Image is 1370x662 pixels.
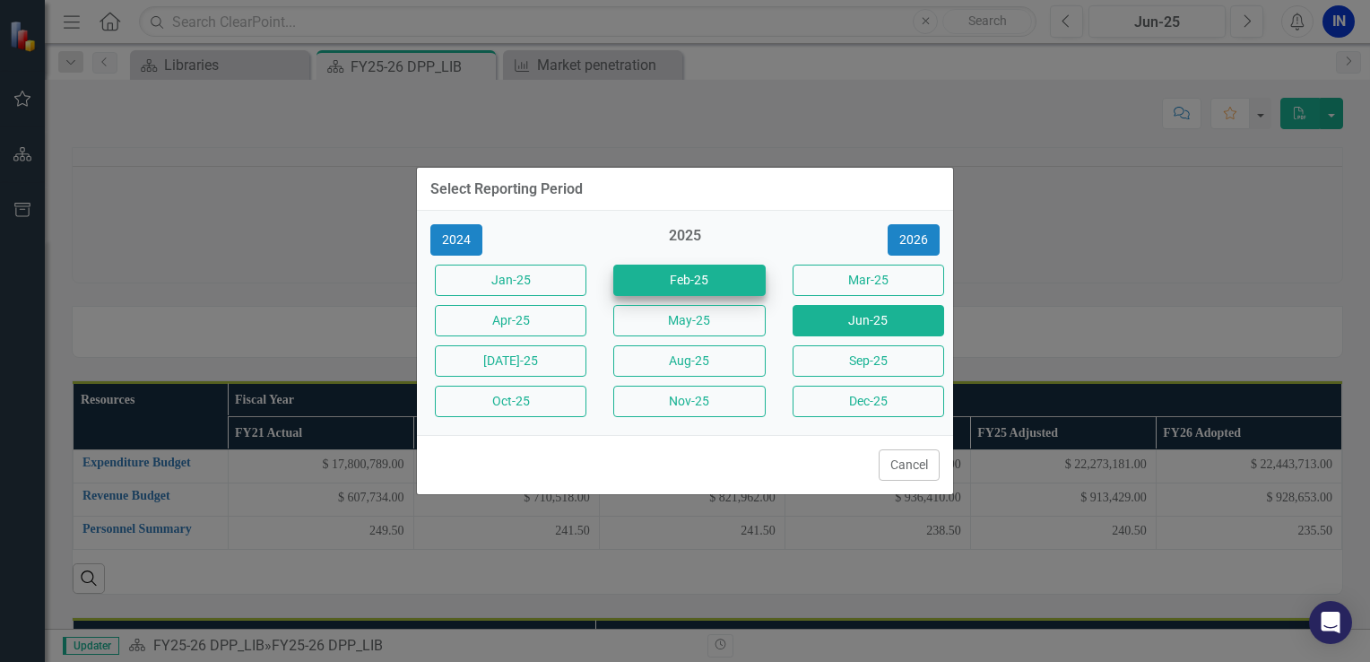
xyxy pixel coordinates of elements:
button: 2024 [430,224,482,256]
button: Jan-25 [435,265,586,296]
div: 2025 [609,226,760,256]
button: Oct-25 [435,386,586,417]
button: 2026 [888,224,940,256]
div: Select Reporting Period [430,181,583,197]
button: [DATE]-25 [435,345,586,377]
button: Nov-25 [613,386,765,417]
button: Mar-25 [793,265,944,296]
button: Aug-25 [613,345,765,377]
button: Cancel [879,449,940,481]
button: Apr-25 [435,305,586,336]
button: Dec-25 [793,386,944,417]
div: Open Intercom Messenger [1309,601,1352,644]
button: May-25 [613,305,765,336]
button: Feb-25 [613,265,765,296]
button: Jun-25 [793,305,944,336]
button: Sep-25 [793,345,944,377]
